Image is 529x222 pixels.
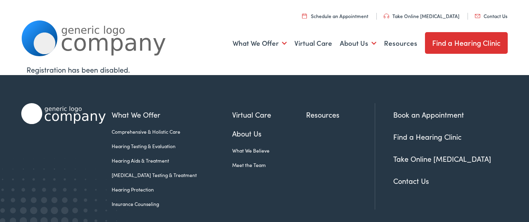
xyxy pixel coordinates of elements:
[112,157,232,164] a: Hearing Aids & Treatment
[112,143,232,150] a: Hearing Testing & Evaluation
[475,12,507,19] a: Contact Us
[384,14,389,18] img: utility icon
[302,13,307,18] img: utility icon
[393,110,464,120] a: Book an Appointment
[384,12,460,19] a: Take Online [MEDICAL_DATA]
[340,29,376,58] a: About Us
[393,154,491,164] a: Take Online [MEDICAL_DATA]
[294,29,332,58] a: Virtual Care
[112,186,232,193] a: Hearing Protection
[232,109,306,120] a: Virtual Care
[384,29,417,58] a: Resources
[112,200,232,208] a: Insurance Counseling
[232,128,306,139] a: About Us
[21,103,106,124] img: Alpaca Audiology
[112,109,232,120] a: What We Offer
[232,161,306,169] a: Meet the Team
[393,176,429,186] a: Contact Us
[302,12,368,19] a: Schedule an Appointment
[112,128,232,135] a: Comprehensive & Holistic Care
[393,132,462,142] a: Find a Hearing Clinic
[475,14,480,18] img: utility icon
[112,171,232,179] a: [MEDICAL_DATA] Testing & Treatment
[425,32,508,54] a: Find a Hearing Clinic
[232,147,306,154] a: What We Believe
[27,64,502,75] div: Registration has been disabled.
[233,29,287,58] a: What We Offer
[306,109,375,120] a: Resources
